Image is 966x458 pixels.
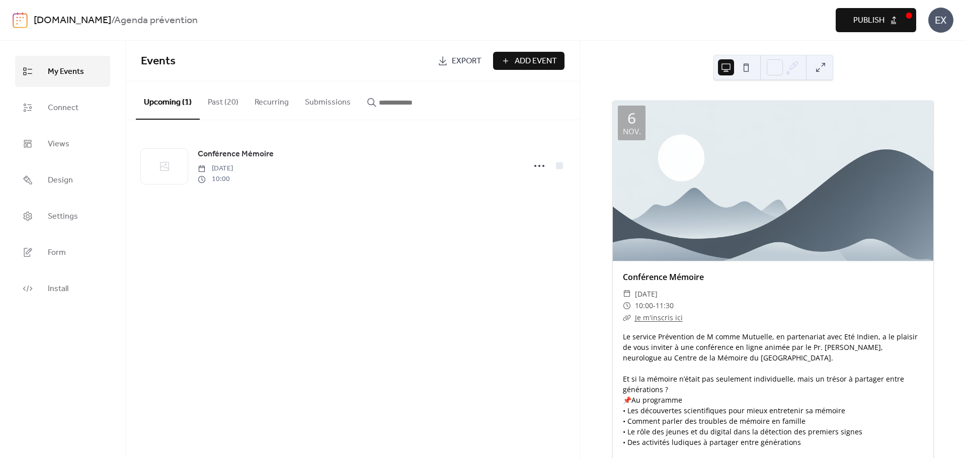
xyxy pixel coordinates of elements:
img: logo [13,12,28,28]
div: nov. [623,128,641,135]
a: My Events [15,56,110,87]
span: Design [48,172,73,189]
span: Export [452,55,481,67]
span: Add Event [515,55,557,67]
div: ​ [623,312,631,324]
b: / [111,11,114,30]
span: 10:00 [635,300,653,312]
b: Agenda prévention [114,11,198,30]
div: 6 [627,111,636,126]
a: Conférence Mémoire [623,271,704,283]
a: Form [15,237,110,268]
button: Publish [836,8,916,32]
span: [DATE] [198,163,233,174]
span: 10:00 [198,174,233,185]
div: EX [928,8,953,33]
span: [DATE] [635,288,658,300]
button: Add Event [493,52,565,70]
a: Views [15,128,110,159]
span: Publish [853,15,884,27]
span: Settings [48,209,78,225]
span: Connect [48,100,78,116]
button: Past (20) [200,81,247,119]
a: Je m'inscris ici [635,313,683,322]
a: Conférence Mémoire [198,148,274,161]
div: ​ [623,288,631,300]
span: Form [48,245,66,261]
a: Settings [15,201,110,232]
span: Install [48,281,68,297]
span: - [653,300,656,312]
a: Design [15,164,110,196]
a: Export [430,52,489,70]
button: Recurring [247,81,297,119]
span: Views [48,136,69,152]
span: Events [141,50,176,72]
div: ​ [623,300,631,312]
span: My Events [48,64,84,80]
button: Submissions [297,81,359,119]
a: Install [15,273,110,304]
span: 11:30 [656,300,674,312]
a: Connect [15,92,110,123]
a: [DOMAIN_NAME] [34,11,111,30]
button: Upcoming (1) [136,81,200,120]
